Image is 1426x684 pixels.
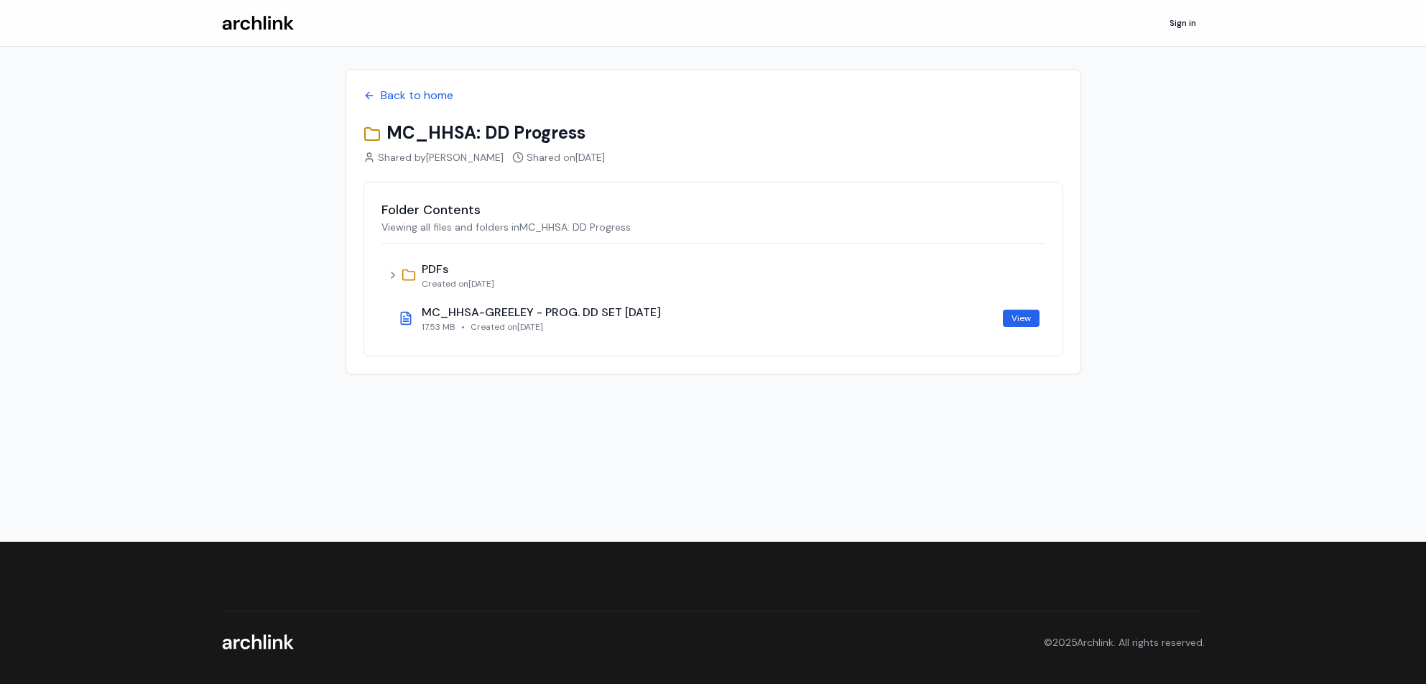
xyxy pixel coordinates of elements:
[364,87,1063,104] a: Back to home
[422,261,494,278] div: PDFs
[381,200,1045,220] h2: Folder Contents
[471,321,543,333] span: Created on [DATE]
[422,278,494,290] div: Created on [DATE]
[422,321,455,333] span: 17.53 MB
[461,321,465,333] span: •
[422,304,997,321] div: MC_HHSA-GREELEY - PROG. DD SET [DATE]
[1044,635,1205,650] p: © 2025 Archlink. All rights reserved.
[364,121,1063,144] h1: MC_HHSA: DD Progress
[378,150,504,165] span: Shared by [PERSON_NAME]
[1003,310,1040,327] a: View
[381,220,1045,234] p: Viewing all files and folders in MC_HHSA: DD Progress
[1161,11,1205,34] a: Sign in
[222,16,294,31] img: Archlink
[527,150,605,165] span: Shared on [DATE]
[222,634,294,650] img: Archlink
